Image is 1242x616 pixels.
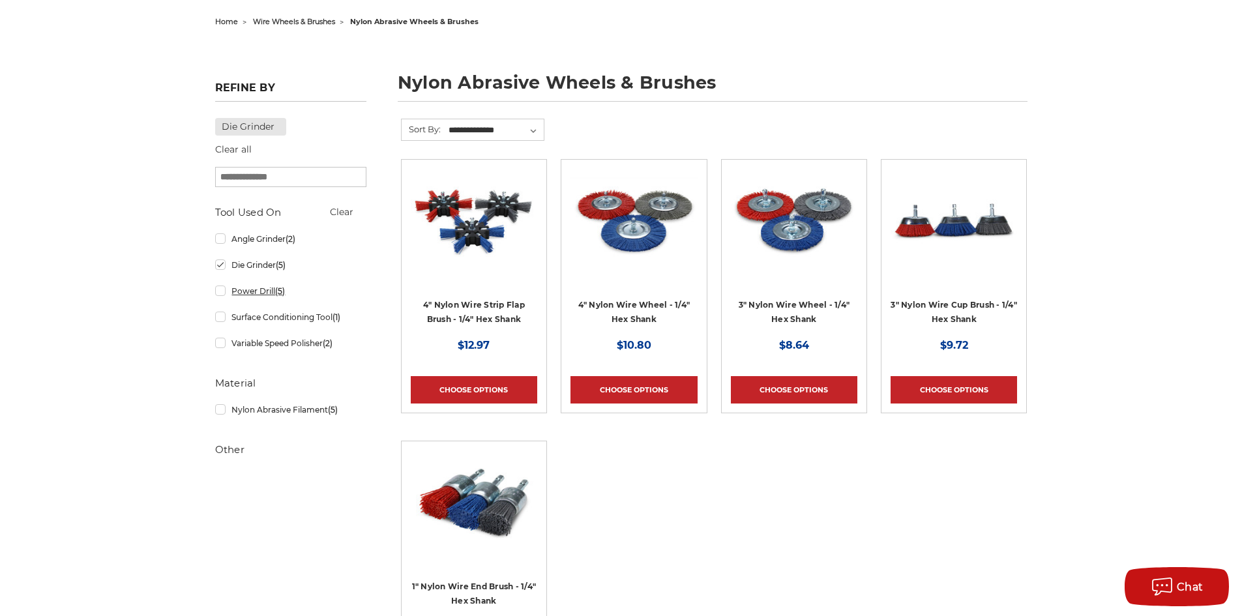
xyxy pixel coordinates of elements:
[891,169,1017,273] img: 3" Nylon Wire Cup Brush - 1/4" Hex Shank
[215,375,366,391] h5: Material
[215,205,366,220] h5: Tool Used On
[215,227,366,250] a: Angle Grinder(2)
[215,118,287,136] a: Die Grinder
[1177,581,1204,593] span: Chat
[779,339,809,351] span: $8.64
[215,280,366,302] a: Power Drill(5)
[333,312,340,322] span: (1)
[411,450,537,555] img: 1 inch nylon wire end brush
[411,376,537,403] a: Choose Options
[411,169,537,336] a: 4 inch strip flap brush
[617,339,651,351] span: $10.80
[891,169,1017,336] a: 3" Nylon Wire Cup Brush - 1/4" Hex Shank
[398,74,1028,102] h1: nylon abrasive wheels & brushes
[328,405,338,415] span: (5)
[731,376,857,403] a: Choose Options
[940,339,968,351] span: $9.72
[276,260,286,270] span: (5)
[215,205,366,220] div: Tool Used On Clear
[275,286,285,296] span: (5)
[731,169,857,336] a: Nylon Filament Wire Wheels with Hex Shank
[731,169,857,273] img: Nylon Filament Wire Wheels with Hex Shank
[215,398,366,421] a: Nylon Abrasive Filament(5)
[286,234,295,244] span: (2)
[350,17,479,26] span: nylon abrasive wheels & brushes
[215,143,252,155] a: Clear all
[411,169,537,273] img: 4 inch strip flap brush
[458,339,490,351] span: $12.97
[215,306,366,329] a: Surface Conditioning Tool(1)
[253,17,335,26] a: wire wheels & brushes
[215,17,238,26] a: home
[570,376,697,403] a: Choose Options
[330,206,353,218] a: Clear
[215,81,366,102] h5: Refine by
[570,169,697,273] img: 4 inch nylon wire wheel for drill
[215,442,366,458] h5: Other
[215,332,366,355] a: Variable Speed Polisher(2)
[447,121,544,140] select: Sort By:
[215,254,366,276] a: Die Grinder(5)
[402,119,441,139] label: Sort By:
[891,376,1017,403] a: Choose Options
[570,169,697,336] a: 4 inch nylon wire wheel for drill
[323,338,333,348] span: (2)
[1125,567,1229,606] button: Chat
